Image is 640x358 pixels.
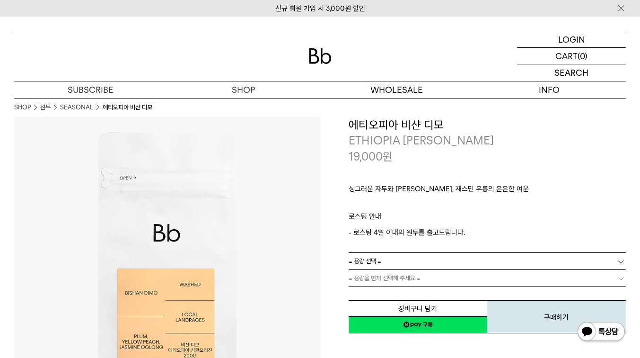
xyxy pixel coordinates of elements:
[577,321,626,344] img: 카카오톡 채널 1:1 채팅 버튼
[320,81,473,98] p: WHOLESALE
[554,64,588,81] p: SEARCH
[40,103,51,112] a: 원두
[487,300,626,333] button: 구매하기
[349,211,626,227] p: 로스팅 안내
[349,300,487,317] button: 장바구니 담기
[349,183,626,199] p: 싱그러운 자두와 [PERSON_NAME], 재스민 우롱의 은은한 여운
[14,103,31,112] a: SHOP
[103,103,152,112] li: 에티오피아 비샨 디모
[349,253,381,269] span: = 용량 선택 =
[349,199,626,211] p: ㅤ
[167,81,320,98] a: SHOP
[309,48,332,64] img: 로고
[349,270,421,286] span: = 용량을 먼저 선택해 주세요 =
[349,133,626,149] p: ETHIOPIA [PERSON_NAME]
[578,48,587,64] p: (0)
[275,4,365,13] a: 신규 회원 가입 시 3,000원 할인
[473,81,626,98] p: INFO
[558,31,585,47] p: LOGIN
[517,48,626,64] a: CART (0)
[349,117,626,133] h3: 에티오피아 비샨 디모
[349,227,626,238] p: - 로스팅 4일 이내의 원두를 출고드립니다.
[383,150,393,163] span: 원
[555,48,578,64] p: CART
[349,149,393,165] p: 19,000
[349,316,487,333] a: 새창
[14,81,167,98] a: SUBSCRIBE
[517,31,626,48] a: LOGIN
[60,103,93,112] a: SEASONAL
